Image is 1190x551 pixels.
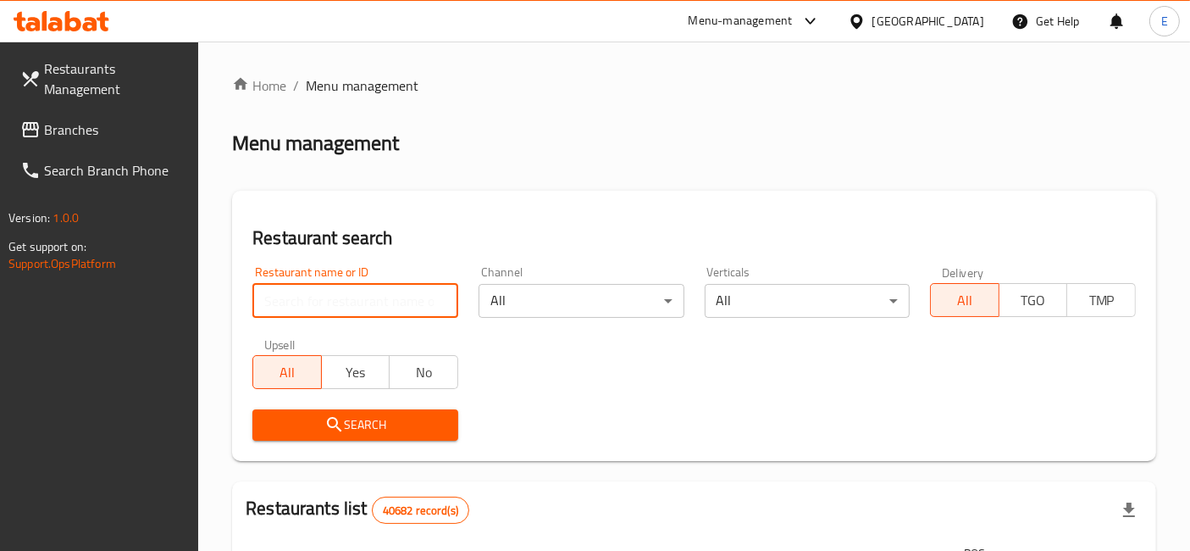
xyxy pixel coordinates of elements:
[246,496,469,524] h2: Restaurants list
[7,109,199,150] a: Branches
[1006,288,1061,313] span: TGO
[1161,12,1168,31] span: E
[8,236,86,258] span: Get support on:
[689,11,793,31] div: Menu-management
[1074,288,1129,313] span: TMP
[1109,490,1149,531] div: Export file
[252,409,458,441] button: Search
[7,150,199,191] a: Search Branch Phone
[329,360,384,385] span: Yes
[44,58,185,99] span: Restaurants Management
[938,288,993,313] span: All
[389,355,458,389] button: No
[8,207,50,229] span: Version:
[7,48,199,109] a: Restaurants Management
[396,360,451,385] span: No
[260,360,315,385] span: All
[942,266,984,278] label: Delivery
[252,284,458,318] input: Search for restaurant name or ID..
[8,253,116,275] a: Support.OpsPlatform
[293,75,299,96] li: /
[705,284,910,318] div: All
[53,207,79,229] span: 1.0.0
[930,283,999,317] button: All
[232,130,399,157] h2: Menu management
[252,225,1136,251] h2: Restaurant search
[44,120,185,140] span: Branches
[999,283,1068,317] button: TGO
[264,338,296,350] label: Upsell
[232,75,286,96] a: Home
[44,160,185,181] span: Search Branch Phone
[872,12,984,31] div: [GEOGRAPHIC_DATA]
[306,75,418,96] span: Menu management
[266,415,445,436] span: Search
[373,503,468,519] span: 40682 record(s)
[232,75,1156,96] nav: breadcrumb
[321,355,390,389] button: Yes
[1066,283,1136,317] button: TMP
[252,355,322,389] button: All
[479,284,684,318] div: All
[372,497,469,524] div: Total records count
